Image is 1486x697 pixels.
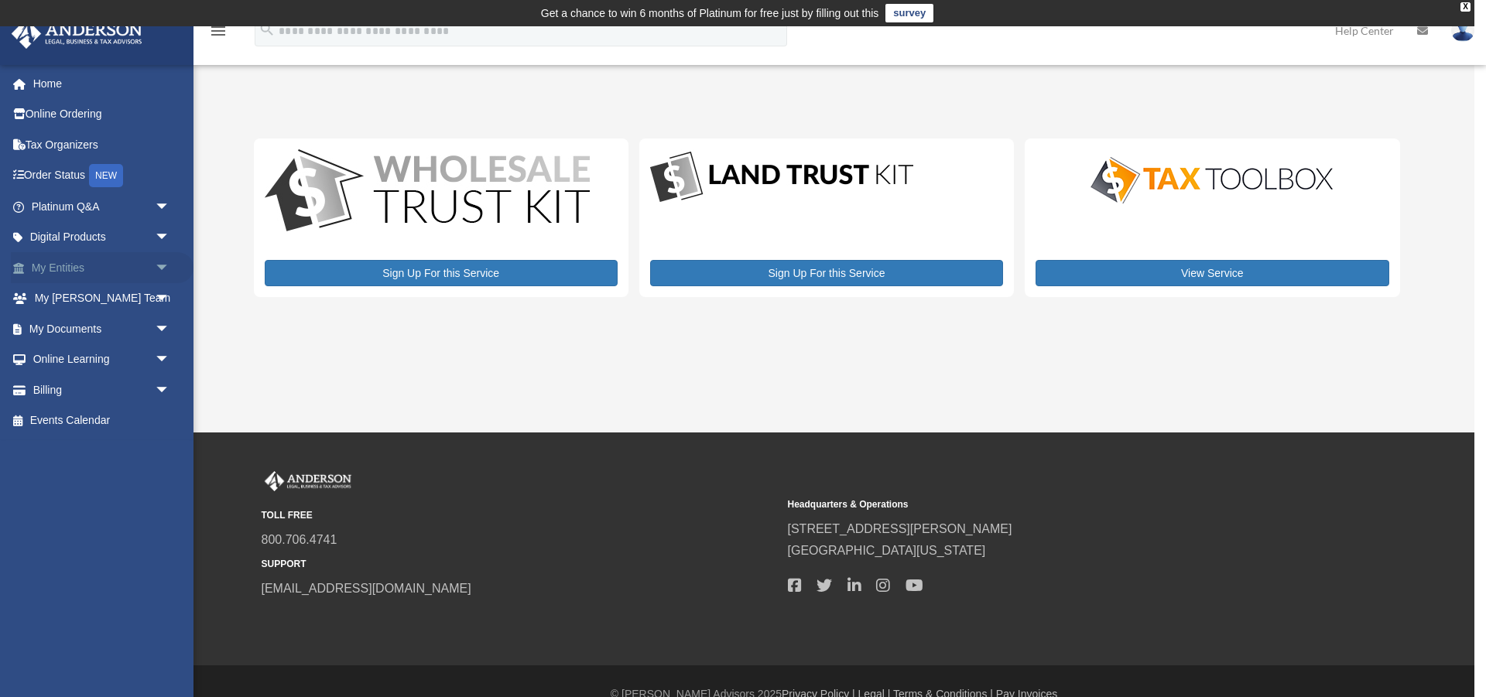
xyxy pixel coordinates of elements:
a: My [PERSON_NAME] Teamarrow_drop_down [11,283,193,314]
small: SUPPORT [262,556,777,572]
div: Get a chance to win 6 months of Platinum for free just by filling out this [541,4,879,22]
span: arrow_drop_down [155,222,186,254]
a: [GEOGRAPHIC_DATA][US_STATE] [788,544,986,557]
div: close [1460,2,1471,12]
a: Order StatusNEW [11,160,193,192]
img: WS-Trust-Kit-lgo-1.jpg [265,149,590,235]
span: arrow_drop_down [155,252,186,284]
a: My Documentsarrow_drop_down [11,313,193,344]
i: search [259,21,276,38]
a: survey [885,4,933,22]
a: Online Ordering [11,99,193,130]
a: Sign Up For this Service [650,260,1003,286]
span: arrow_drop_down [155,191,186,223]
a: Billingarrow_drop_down [11,374,193,405]
a: Platinum Q&Aarrow_drop_down [11,191,193,222]
i: menu [209,22,228,40]
span: arrow_drop_down [155,283,186,315]
a: My Entitiesarrow_drop_down [11,252,193,283]
a: menu [209,27,228,40]
a: Sign Up For this Service [265,260,618,286]
img: Anderson Advisors Platinum Portal [7,19,147,49]
span: arrow_drop_down [155,374,186,406]
small: Headquarters & Operations [788,497,1303,513]
a: Digital Productsarrow_drop_down [11,222,186,253]
img: LandTrust_lgo-1.jpg [650,149,913,206]
span: arrow_drop_down [155,344,186,376]
a: Online Learningarrow_drop_down [11,344,193,375]
a: View Service [1036,260,1388,286]
a: Tax Organizers [11,129,193,160]
a: Events Calendar [11,405,193,436]
a: [STREET_ADDRESS][PERSON_NAME] [788,522,1012,535]
span: arrow_drop_down [155,313,186,345]
img: Anderson Advisors Platinum Portal [262,471,354,491]
a: Home [11,68,193,99]
a: 800.706.4741 [262,533,337,546]
img: User Pic [1451,19,1474,42]
a: [EMAIL_ADDRESS][DOMAIN_NAME] [262,582,471,595]
div: NEW [89,164,123,187]
small: TOLL FREE [262,507,777,524]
